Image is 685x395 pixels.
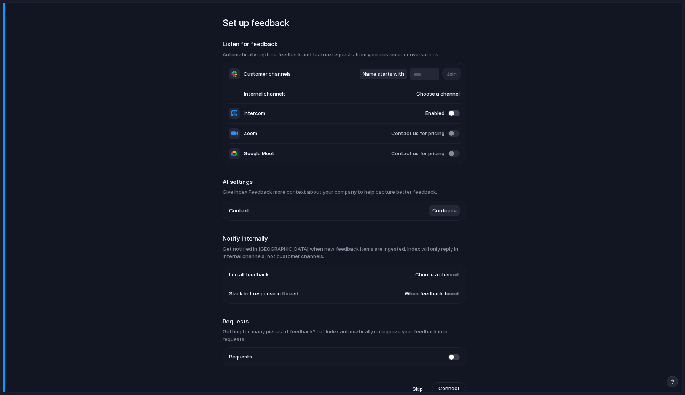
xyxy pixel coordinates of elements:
button: Connect [432,382,466,395]
h2: Requests [223,317,466,326]
h2: Notify internally [223,234,466,243]
span: Internal channels [229,90,286,98]
span: Google Meet [244,150,274,158]
span: Zoom [244,130,257,137]
button: When feedback found [403,289,460,299]
span: Skip [413,385,423,393]
span: Customer channels [244,70,291,78]
span: Configure [432,207,457,215]
span: Context [229,207,249,215]
span: When feedback found [405,290,459,298]
h2: Listen for feedback [223,40,466,49]
h3: Getting too many pieces of feedback? Let Index automatically categorize your feedback into requests. [223,328,466,343]
h2: AI settings [223,178,466,186]
span: Requests [229,353,252,361]
span: Contact us for pricing [391,150,444,158]
span: Slack bot response in thread [229,290,298,298]
h3: Give Index Feedback more context about your company to help capture better feedback. [223,188,466,196]
span: Name starts with [363,70,404,78]
button: Choose a channel [414,270,460,280]
button: Name starts with [360,69,407,80]
span: Connect [438,385,460,392]
span: Contact us for pricing [391,130,444,137]
span: Log all feedback [229,271,269,279]
span: Enabled [425,110,444,117]
span: Intercom [244,110,265,117]
button: Configure [429,205,460,216]
h1: Set up feedback [223,16,466,30]
h3: Get notified in [GEOGRAPHIC_DATA] when new feedback items are ingested. Index will only reply in ... [223,245,466,260]
span: Choose a channel [415,271,459,279]
h3: Automatically capture feedback and feature requests from your customer conversations. [223,51,466,59]
span: Choose a channel [401,90,460,98]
